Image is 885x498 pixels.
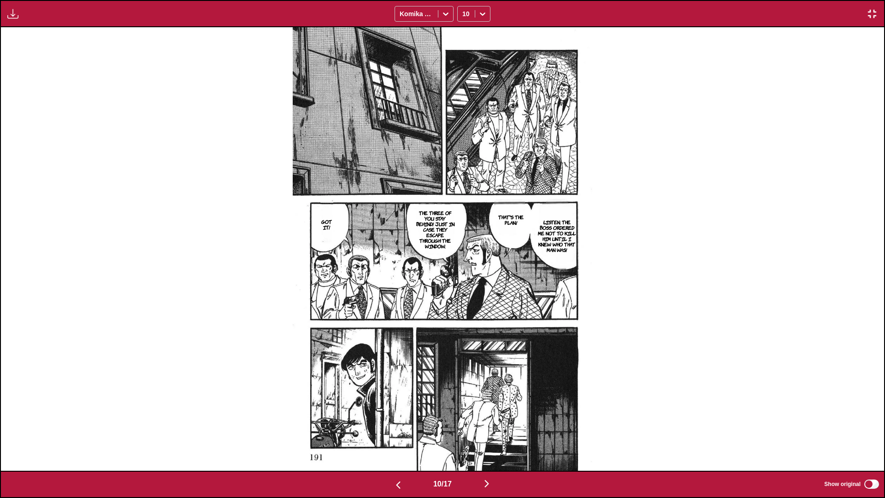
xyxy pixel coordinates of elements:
[824,481,861,487] span: Show original
[319,217,334,232] p: Got it!
[536,217,578,254] p: Listen, the boss ordered me not to kill him until I knew who that man was!
[494,212,528,227] p: That's the plan!
[481,478,492,489] img: Next page
[864,480,879,489] input: Show original
[393,480,404,491] img: Previous page
[433,480,452,488] span: 10 / 17
[293,27,592,471] img: Manga Panel
[414,208,456,251] p: The three of you stay behind! Just in case they escape through the window.
[7,8,18,19] img: Download translated images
